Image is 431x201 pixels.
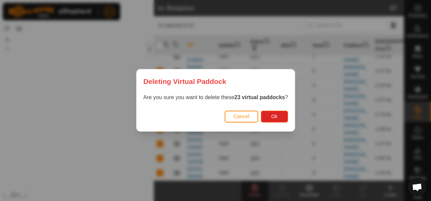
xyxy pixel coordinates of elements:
[271,114,278,119] span: Ok
[233,114,249,119] span: Cancel
[143,95,288,100] span: Are you sure you want to delete these ?
[261,111,288,122] button: Ok
[225,111,258,122] button: Cancel
[408,178,426,196] div: Open chat
[234,95,285,100] strong: 23 virtual paddocks
[143,76,226,87] span: Deleting Virtual Paddock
